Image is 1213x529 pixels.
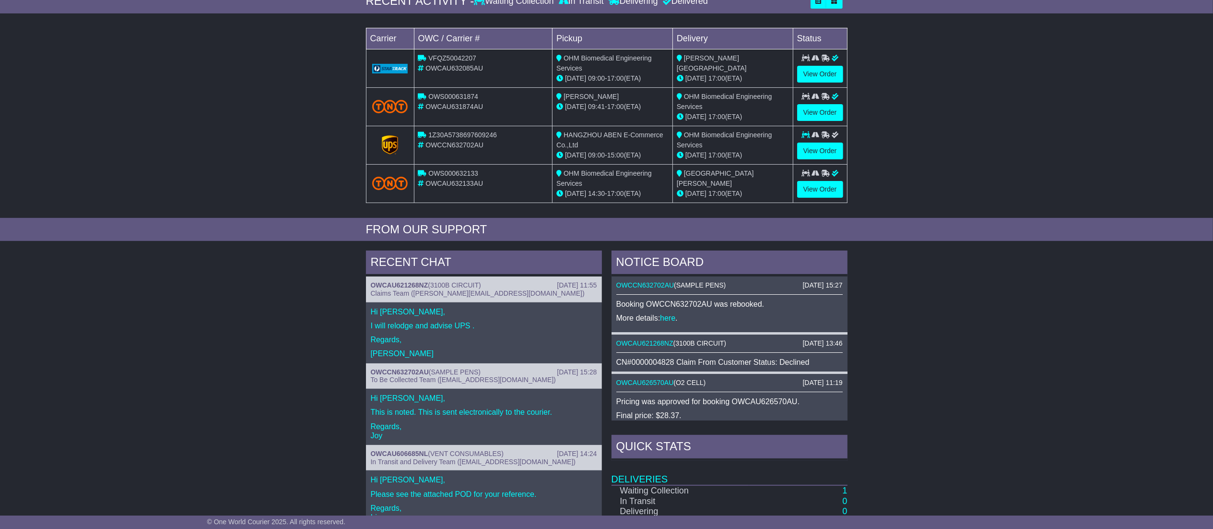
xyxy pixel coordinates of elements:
span: OWCAU631874AU [425,103,483,110]
img: GetCarrierServiceLogo [372,64,408,73]
span: 17:00 [708,113,725,120]
div: ( ) [616,379,843,387]
a: OWCAU626570AU [616,379,674,386]
span: OWCAU632133AU [425,180,483,187]
div: Quick Stats [612,435,848,461]
div: (ETA) [677,150,789,160]
span: 09:41 [588,103,605,110]
a: OWCAU606685NL [371,450,428,457]
p: Booking OWCCN632702AU was rebooked. [616,300,843,309]
span: In Transit and Delivery Team ([EMAIL_ADDRESS][DOMAIN_NAME]) [371,458,576,466]
span: [GEOGRAPHIC_DATA][PERSON_NAME] [677,169,754,187]
span: 09:00 [588,74,605,82]
p: Regards, Joy [371,422,597,440]
span: 17:00 [708,190,725,197]
p: Hi [PERSON_NAME], [371,394,597,403]
div: (ETA) [677,189,789,199]
p: Final price: $28.37. [616,411,843,420]
p: Regards, Irinn [371,504,597,522]
span: OHM Biomedical Engineering Services [556,169,652,187]
div: ( ) [371,450,597,458]
div: FROM OUR SUPPORT [366,223,848,237]
p: More details: . [616,313,843,323]
span: Claims Team ([PERSON_NAME][EMAIL_ADDRESS][DOMAIN_NAME]) [371,289,585,297]
td: OWC / Carrier # [414,28,553,49]
span: [DATE] [685,74,707,82]
span: OHM Biomedical Engineering Services [677,131,772,149]
a: OWCCN632702AU [616,281,674,289]
div: - (ETA) [556,73,669,84]
td: Pickup [553,28,673,49]
span: OWCCN632702AU [425,141,483,149]
p: [PERSON_NAME] [371,349,597,358]
a: 1 [842,486,847,495]
td: Status [793,28,847,49]
span: [DATE] [565,190,586,197]
a: View Order [797,104,843,121]
span: 1Z30A5738697609246 [428,131,496,139]
a: OWCAU621268NZ [371,281,428,289]
p: Please see the attached POD for your reference. [371,490,597,499]
span: 17:00 [607,190,624,197]
span: [PERSON_NAME][GEOGRAPHIC_DATA] [677,54,747,72]
span: [DATE] [685,113,707,120]
td: In Transit [612,496,750,507]
a: here [660,314,675,322]
div: [DATE] 13:46 [802,339,842,348]
div: [DATE] 15:27 [802,281,842,289]
span: OWS000632133 [428,169,478,177]
td: Delivery [672,28,793,49]
span: 17:00 [708,74,725,82]
span: VFQZ50042207 [428,54,476,62]
span: OWCAU632085AU [425,64,483,72]
span: VENT CONSUMABLES [430,450,501,457]
span: 14:30 [588,190,605,197]
p: Regards, [371,335,597,344]
a: 0 [842,496,847,506]
div: [DATE] 11:19 [802,379,842,387]
div: - (ETA) [556,189,669,199]
span: 17:00 [607,74,624,82]
div: ( ) [616,281,843,289]
span: SAMPLE PENS [676,281,724,289]
span: [DATE] [565,103,586,110]
img: GetCarrierServiceLogo [382,135,398,155]
div: RECENT CHAT [366,251,602,277]
div: - (ETA) [556,150,669,160]
div: [DATE] 14:24 [557,450,597,458]
td: Deliveries [612,461,848,485]
span: 3100B CIRCUIT [675,339,724,347]
a: OWCCN632702AU [371,368,429,376]
div: (ETA) [677,73,789,84]
span: O2 CELL [676,379,704,386]
span: 15:00 [607,151,624,159]
span: 17:00 [607,103,624,110]
a: OWCAU621268NZ [616,339,673,347]
span: SAMPLE PENS [431,368,479,376]
span: [PERSON_NAME] [564,93,619,100]
div: [DATE] 15:28 [557,368,597,376]
span: © One World Courier 2025. All rights reserved. [207,518,346,526]
td: Waiting Collection [612,485,750,496]
div: CN#0000004828 Claim From Customer Status: Declined [616,358,843,367]
span: [DATE] [685,151,707,159]
div: - (ETA) [556,102,669,112]
a: View Order [797,143,843,159]
span: [DATE] [565,151,586,159]
p: Hi [PERSON_NAME], [371,307,597,316]
div: [DATE] 11:55 [557,281,597,289]
span: 3100B CIRCUIT [430,281,479,289]
p: I will relodge and advise UPS . [371,321,597,330]
span: 09:00 [588,151,605,159]
p: This is noted. This is sent electronically to the courier. [371,408,597,417]
div: NOTICE BOARD [612,251,848,277]
div: ( ) [371,368,597,376]
div: ( ) [616,339,843,348]
a: View Order [797,181,843,198]
span: [DATE] [685,190,707,197]
span: OHM Biomedical Engineering Services [556,54,652,72]
span: 17:00 [708,151,725,159]
p: Pricing was approved for booking OWCAU626570AU. [616,397,843,406]
a: 0 [842,506,847,516]
span: [DATE] [565,74,586,82]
